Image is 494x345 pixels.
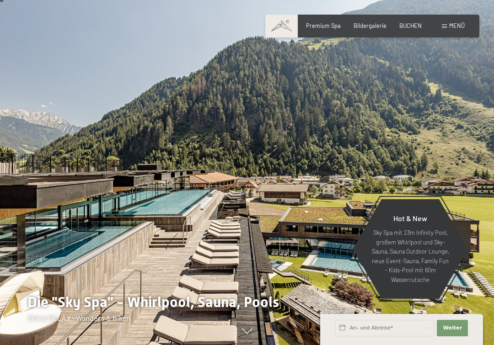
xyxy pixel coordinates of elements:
[393,214,427,223] span: Hot & New
[449,22,465,29] span: Menü
[306,22,341,29] a: Premium Spa
[370,228,450,284] p: Sky Spa mit 23m Infinity Pool, großem Whirlpool und Sky-Sauna, Sauna Outdoor Lounge, neue Event-S...
[354,22,387,29] a: Bildergalerie
[443,324,462,332] span: Weiter
[437,320,468,336] button: Weiter
[320,308,352,314] span: Schnellanfrage
[399,22,422,29] a: BUCHEN
[352,199,468,299] a: Hot & New Sky Spa mit 23m Infinity Pool, großem Whirlpool und Sky-Sauna, Sauna Outdoor Lounge, ne...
